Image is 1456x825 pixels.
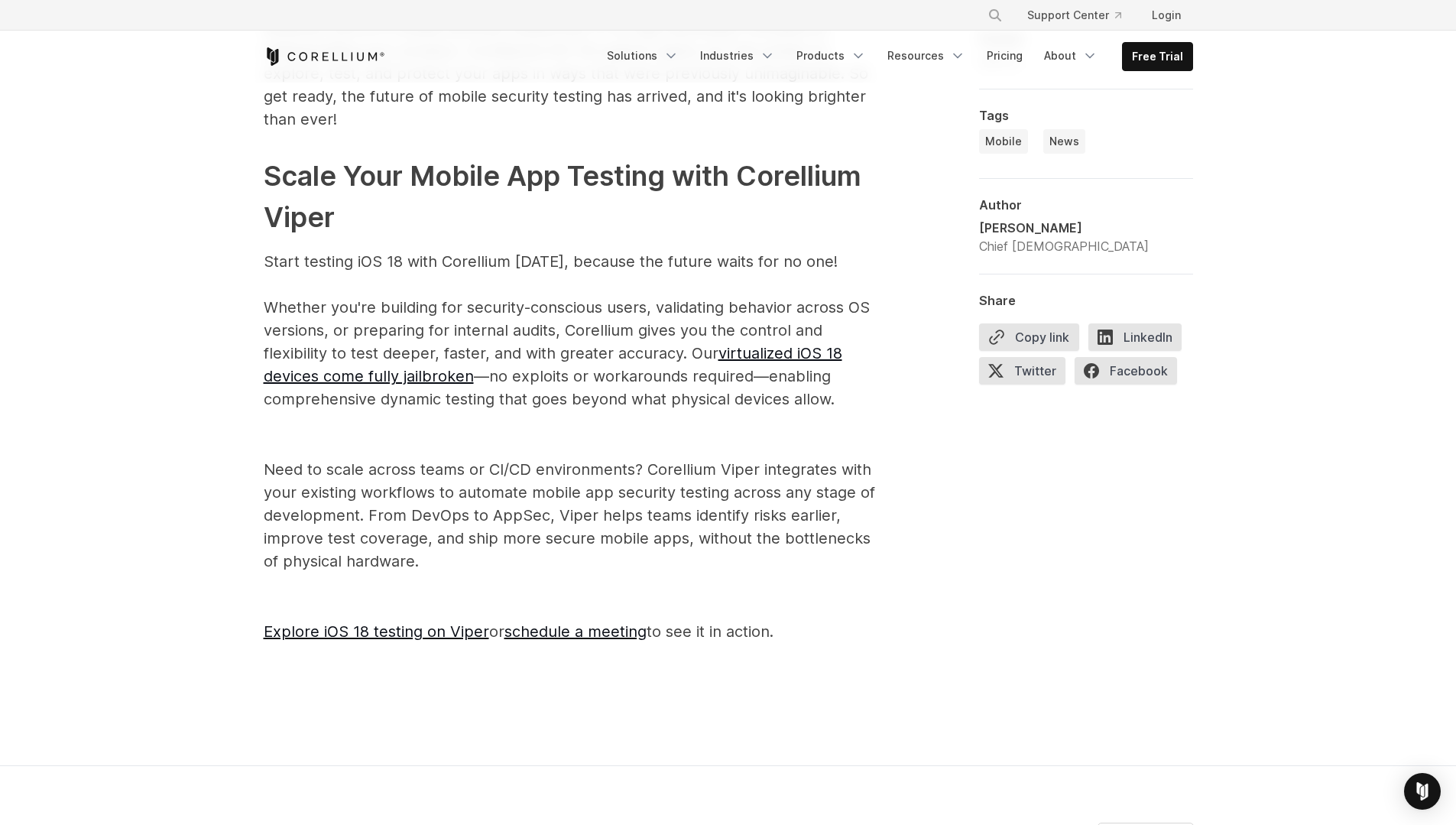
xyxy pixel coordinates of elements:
[1140,2,1193,29] a: Login
[264,435,875,573] p: Need to scale across teams or CI/CD environments? Corellium Viper integrates with your existing w...
[264,597,875,643] p: or to see it in action.
[264,250,875,411] p: Start testing iOS 18 with Corellium [DATE], because the future waits for no one! Whether you're b...
[1043,129,1085,154] a: News
[1123,43,1192,70] a: Free Trial
[979,357,1065,385] span: Twitter
[1075,357,1186,391] a: Facebook
[969,2,1193,29] div: Navigation Menu
[1015,2,1133,29] a: Support Center
[1088,323,1191,357] a: LinkedIn
[979,293,1193,308] div: Share
[979,197,1193,213] div: Author
[979,323,1079,351] button: Copy link
[981,2,1009,29] button: Search
[979,357,1075,391] a: Twitter
[878,42,974,70] a: Resources
[1404,773,1441,810] div: Open Intercom Messenger
[979,219,1149,237] div: [PERSON_NAME]
[264,155,875,238] h2: Scale Your Mobile App Testing with Corellium Viper
[978,42,1032,70] a: Pricing
[264,47,385,66] a: Corellium Home
[598,42,688,70] a: Solutions
[1049,134,1079,149] span: News
[691,42,784,70] a: Industries
[1088,323,1182,351] span: LinkedIn
[985,134,1022,149] span: Mobile
[787,42,875,70] a: Products
[979,237,1149,255] div: Chief [DEMOGRAPHIC_DATA]
[1075,357,1177,385] span: Facebook
[979,108,1193,123] div: Tags
[1035,42,1107,70] a: About
[264,622,489,641] a: Explore iOS 18 testing on Viper
[979,129,1028,154] a: Mobile
[598,42,1193,71] div: Navigation Menu
[504,622,647,641] a: schedule a meeting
